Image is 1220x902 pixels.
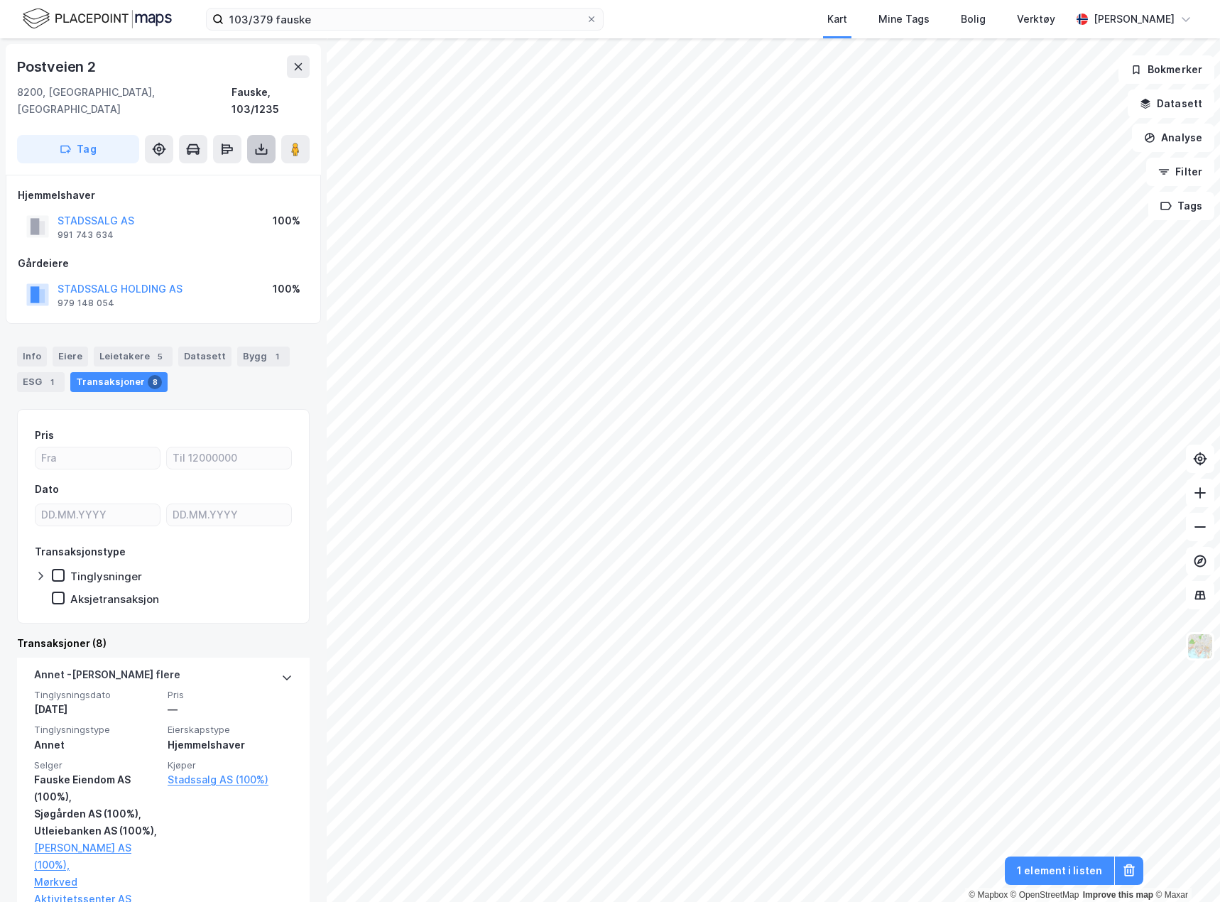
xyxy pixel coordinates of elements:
[58,298,114,309] div: 979 148 054
[17,347,47,366] div: Info
[168,759,293,771] span: Kjøper
[34,737,159,754] div: Annet
[168,771,293,788] a: Stadssalg AS (100%)
[34,689,159,701] span: Tinglysningsdato
[168,701,293,718] div: —
[237,347,290,366] div: Bygg
[178,347,232,366] div: Datasett
[273,212,300,229] div: 100%
[34,822,159,839] div: Utleiebanken AS (100%),
[878,11,930,28] div: Mine Tags
[827,11,847,28] div: Kart
[17,55,99,78] div: Postveien 2
[153,349,167,364] div: 5
[273,281,300,298] div: 100%
[70,592,159,606] div: Aksjetransaksjon
[1149,834,1220,902] div: Kontrollprogram for chat
[94,347,173,366] div: Leietakere
[17,372,65,392] div: ESG
[1005,857,1114,885] button: 1 element i listen
[1083,890,1153,900] a: Improve this map
[1148,192,1214,220] button: Tags
[1011,890,1079,900] a: OpenStreetMap
[23,6,172,31] img: logo.f888ab2527a4732fd821a326f86c7f29.svg
[224,9,586,30] input: Søk på adresse, matrikkel, gårdeiere, leietakere eller personer
[1128,89,1214,118] button: Datasett
[17,84,232,118] div: 8200, [GEOGRAPHIC_DATA], [GEOGRAPHIC_DATA]
[1017,11,1055,28] div: Verktøy
[35,543,126,560] div: Transaksjonstype
[17,635,310,652] div: Transaksjoner (8)
[34,839,159,874] a: [PERSON_NAME] AS (100%),
[167,504,291,526] input: DD.MM.YYYY
[1187,633,1214,660] img: Z
[18,255,309,272] div: Gårdeiere
[1118,55,1214,84] button: Bokmerker
[53,347,88,366] div: Eiere
[232,84,310,118] div: Fauske, 103/1235
[148,375,162,389] div: 8
[1149,834,1220,902] iframe: Chat Widget
[34,771,159,805] div: Fauske Eiendom AS (100%),
[58,229,114,241] div: 991 743 634
[34,724,159,736] span: Tinglysningstype
[1094,11,1175,28] div: [PERSON_NAME]
[961,11,986,28] div: Bolig
[36,504,160,526] input: DD.MM.YYYY
[167,447,291,469] input: Til 12000000
[70,372,168,392] div: Transaksjoner
[34,666,180,689] div: Annet - [PERSON_NAME] flere
[270,349,284,364] div: 1
[34,805,159,822] div: Sjøgården AS (100%),
[34,701,159,718] div: [DATE]
[1146,158,1214,186] button: Filter
[969,890,1008,900] a: Mapbox
[18,187,309,204] div: Hjemmelshaver
[45,375,59,389] div: 1
[34,759,159,771] span: Selger
[168,689,293,701] span: Pris
[168,737,293,754] div: Hjemmelshaver
[17,135,139,163] button: Tag
[168,724,293,736] span: Eierskapstype
[1132,124,1214,152] button: Analyse
[70,570,142,583] div: Tinglysninger
[36,447,160,469] input: Fra
[35,481,59,498] div: Dato
[35,427,54,444] div: Pris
